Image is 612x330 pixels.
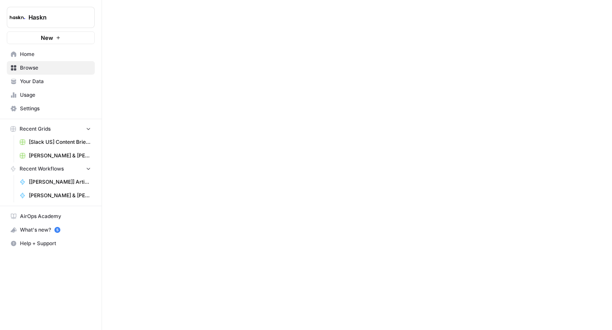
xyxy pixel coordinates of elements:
button: Recent Workflows [7,162,95,175]
a: Settings [7,102,95,115]
span: [PERSON_NAME] & [PERSON_NAME] - Optimization pages for LLMs [29,192,91,199]
button: Help + Support [7,237,95,250]
span: Settings [20,105,91,112]
span: Browse [20,64,91,72]
span: Recent Workflows [20,165,64,173]
a: [PERSON_NAME] & [PERSON_NAME] - Optimization pages for LLMs Grid [16,149,95,162]
span: Home [20,50,91,58]
a: Usage [7,88,95,102]
a: [[PERSON_NAME]] Articles de blog - Créations [16,175,95,189]
a: Browse [7,61,95,75]
button: Workspace: Haskn [7,7,95,28]
a: AirOps Academy [7,210,95,223]
span: Help + Support [20,240,91,247]
a: Your Data [7,75,95,88]
button: Recent Grids [7,123,95,135]
span: Recent Grids [20,125,51,133]
img: Haskn Logo [10,10,25,25]
a: [Slack US] Content Brief & Content Generation - Creation [16,135,95,149]
span: [[PERSON_NAME]] Articles de blog - Créations [29,178,91,186]
span: New [41,34,53,42]
a: Home [7,48,95,61]
span: Your Data [20,78,91,85]
div: What's new? [7,224,94,236]
span: [PERSON_NAME] & [PERSON_NAME] - Optimization pages for LLMs Grid [29,152,91,159]
span: AirOps Academy [20,213,91,220]
button: New [7,31,95,44]
a: 5 [54,227,60,233]
text: 5 [56,228,58,232]
button: What's new? 5 [7,223,95,237]
span: Haskn [28,13,80,22]
span: Usage [20,91,91,99]
a: [PERSON_NAME] & [PERSON_NAME] - Optimization pages for LLMs [16,189,95,202]
span: [Slack US] Content Brief & Content Generation - Creation [29,138,91,146]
